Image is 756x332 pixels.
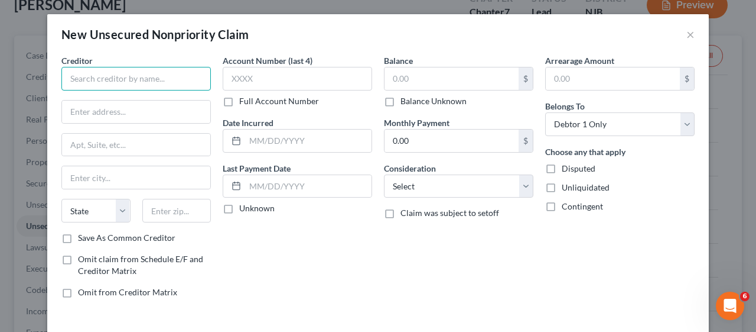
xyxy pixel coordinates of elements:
[223,117,273,129] label: Date Incurred
[686,27,695,41] button: ×
[519,67,533,90] div: $
[519,130,533,152] div: $
[716,292,744,320] iframe: Intercom live chat
[562,201,603,211] span: Contingent
[384,117,449,129] label: Monthly Payment
[78,232,175,244] label: Save As Common Creditor
[245,130,372,152] input: MM/DD/YYYY
[384,67,519,90] input: 0.00
[384,54,413,67] label: Balance
[223,67,372,91] input: XXXX
[545,101,585,111] span: Belongs To
[62,134,210,156] input: Apt, Suite, etc...
[400,95,467,107] label: Balance Unknown
[239,202,275,214] label: Unknown
[545,146,625,158] label: Choose any that apply
[62,166,210,189] input: Enter city...
[78,254,203,276] span: Omit claim from Schedule E/F and Creditor Matrix
[400,208,499,218] span: Claim was subject to setoff
[62,101,210,123] input: Enter address...
[142,199,211,223] input: Enter zip...
[61,26,249,43] div: New Unsecured Nonpriority Claim
[61,56,93,66] span: Creditor
[384,130,519,152] input: 0.00
[384,162,436,175] label: Consideration
[223,54,312,67] label: Account Number (last 4)
[740,292,750,301] span: 6
[61,67,211,91] input: Search creditor by name...
[680,67,694,90] div: $
[223,162,291,175] label: Last Payment Date
[562,163,595,173] span: Disputed
[78,287,177,297] span: Omit from Creditor Matrix
[545,54,614,67] label: Arrearage Amount
[562,182,610,192] span: Unliquidated
[546,67,680,90] input: 0.00
[245,175,372,198] input: MM/DD/YYYY
[239,95,319,107] label: Full Account Number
